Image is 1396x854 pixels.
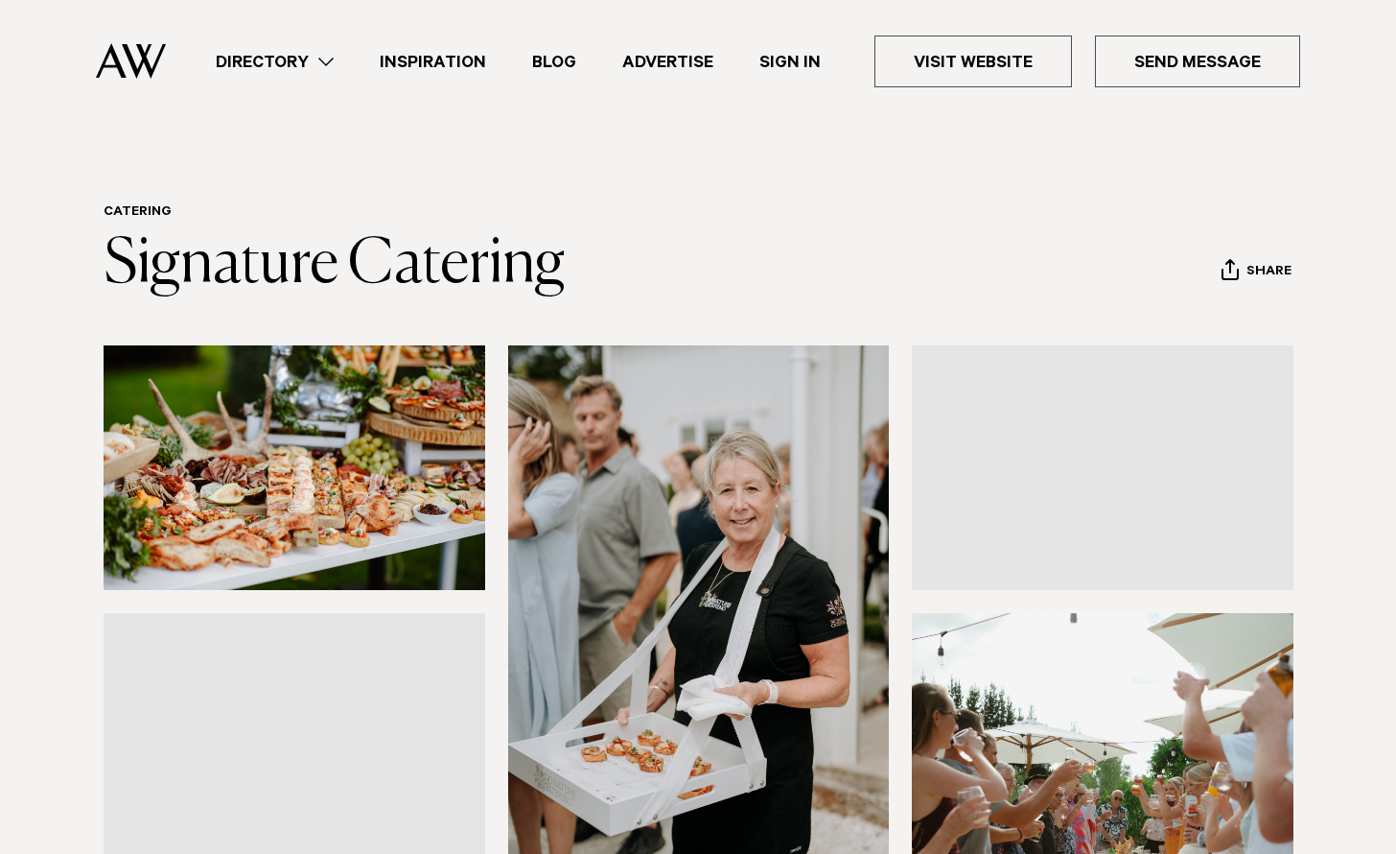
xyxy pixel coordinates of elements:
[736,49,844,75] a: Sign In
[599,49,736,75] a: Advertise
[96,43,166,79] img: Auckland Weddings Logo
[193,49,357,75] a: Directory
[104,205,172,221] a: Catering
[1221,258,1292,287] button: Share
[874,36,1072,87] a: Visit Website
[104,234,565,296] a: Signature Catering
[357,49,509,75] a: Inspiration
[1246,264,1291,282] span: Share
[1095,36,1300,87] a: Send Message
[509,49,599,75] a: Blog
